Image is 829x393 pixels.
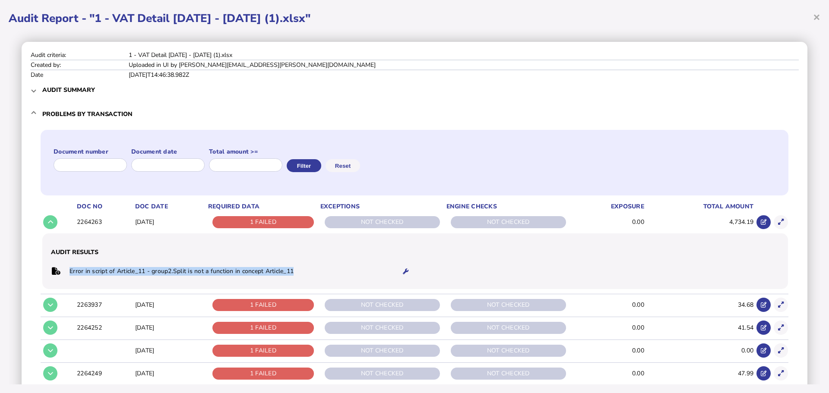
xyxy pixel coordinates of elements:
[325,216,440,228] div: NOT CHECKED
[30,50,128,60] td: Audit criteria:
[133,211,206,233] td: [DATE]
[451,368,566,380] div: NOT CHECKED
[52,271,60,272] i: Missing required data
[30,100,799,128] mat-expansion-panel-header: Problems by transaction
[75,202,133,211] th: Doc No
[573,346,644,355] div: 0.00
[75,362,133,384] td: 2264249
[573,369,644,378] div: 0.00
[133,202,206,211] th: Doc Date
[813,9,820,25] span: ×
[451,299,566,311] div: NOT CHECKED
[133,317,206,339] td: [DATE]
[325,368,440,380] div: NOT CHECKED
[30,70,128,79] td: Date
[445,202,571,211] th: Engine checks
[451,322,566,334] div: NOT CHECKED
[69,263,391,280] td: Error in script of Article_11 - group2.Split is not a function in concept Article_11
[9,11,820,26] h1: Audit Report - "1 - VAT Detail [DATE] - [DATE] (1).xlsx"
[133,362,206,384] td: [DATE]
[756,366,771,380] button: Open in advisor
[774,298,788,312] button: Show transaction detail
[774,366,788,380] button: Show transaction detail
[30,60,128,70] td: Created by:
[212,299,314,311] div: 1 FAILED
[451,345,566,357] div: NOT CHECKED
[319,202,445,211] th: Exceptions
[43,321,57,335] button: Details
[774,215,788,230] button: Show transaction detail
[646,369,753,378] div: 47.99
[43,215,57,230] button: Details
[325,322,440,334] div: NOT CHECKED
[774,321,788,335] button: Show transaction detail
[212,368,314,380] div: 1 FAILED
[75,211,133,233] td: 2264263
[774,343,788,358] button: Show transaction detail
[43,343,57,358] button: Details
[51,248,413,257] h3: Audit Results
[756,343,771,358] button: Open in advisor
[325,299,440,311] div: NOT CHECKED
[133,340,206,362] td: [DATE]
[43,366,57,380] button: Details
[209,148,282,156] label: Total amount >=
[75,294,133,316] td: 2263937
[43,298,57,312] button: Details
[128,60,799,70] td: Uploaded in UI by [PERSON_NAME][EMAIL_ADDRESS][PERSON_NAME][DOMAIN_NAME]
[646,218,753,226] div: 4,734.19
[42,86,95,94] h3: Audit summary
[325,345,440,357] div: NOT CHECKED
[646,202,753,211] div: Total amount
[326,159,360,172] button: Reset
[287,159,321,172] button: Filter
[212,216,314,228] div: 1 FAILED
[30,79,799,100] mat-expansion-panel-header: Audit summary
[451,216,566,228] div: NOT CHECKED
[206,202,319,211] th: Required data
[573,301,644,309] div: 0.00
[646,324,753,332] div: 41.54
[573,324,644,332] div: 0.00
[54,148,127,156] label: Document number
[75,317,133,339] td: 2264252
[573,202,644,211] div: Exposure
[212,322,314,334] div: 1 FAILED
[646,301,753,309] div: 34.68
[133,294,206,316] td: [DATE]
[646,346,753,355] div: 0.00
[128,70,799,79] td: [DATE]T14:46:38.982Z
[212,345,314,357] div: 1 FAILED
[756,321,771,335] button: Open in advisor
[131,148,205,156] label: Document date
[128,50,799,60] td: 1 - VAT Detail [DATE] - [DATE] (1).xlsx
[42,110,133,118] h3: Problems by transaction
[573,218,644,226] div: 0.00
[756,215,771,230] button: Open in advisor
[756,298,771,312] button: Open in advisor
